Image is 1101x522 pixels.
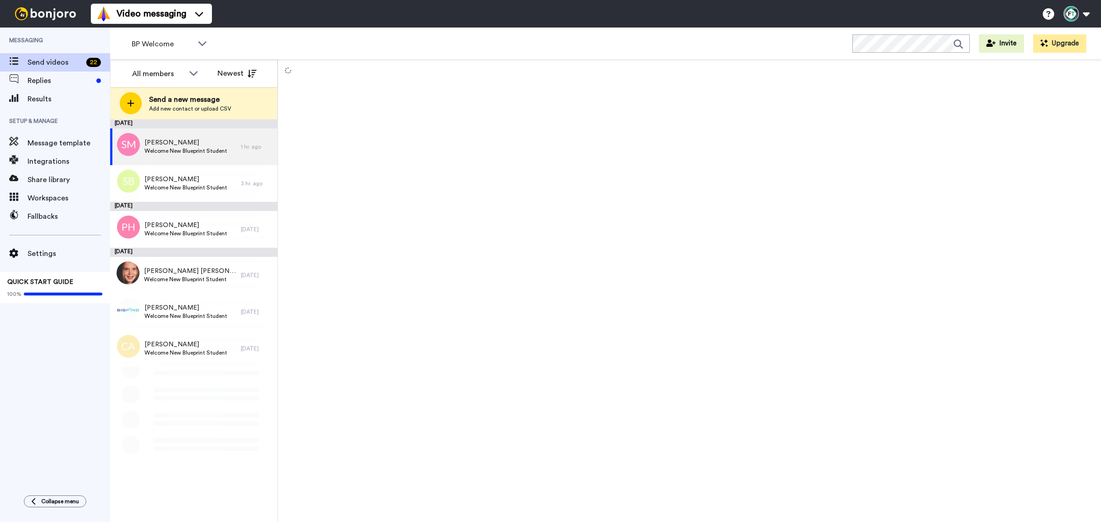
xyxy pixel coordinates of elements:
[145,230,227,237] span: Welcome New Blueprint Student
[979,34,1024,53] button: Invite
[149,94,231,105] span: Send a new message
[117,298,140,321] img: cfffce52-0f3b-4952-adbb-5b9f83cce609.png
[132,39,193,50] span: BP Welcome
[241,226,273,233] div: [DATE]
[241,308,273,316] div: [DATE]
[110,119,278,128] div: [DATE]
[41,498,79,505] span: Collapse menu
[241,180,273,187] div: 3 hr. ago
[149,105,231,112] span: Add new contact or upload CSV
[144,267,236,276] span: [PERSON_NAME] [PERSON_NAME]
[241,345,273,352] div: [DATE]
[1033,34,1086,53] button: Upgrade
[117,133,140,156] img: sm.png
[11,7,80,20] img: bj-logo-header-white.svg
[28,174,110,185] span: Share library
[117,335,140,358] img: ca.png
[110,248,278,257] div: [DATE]
[145,349,227,356] span: Welcome New Blueprint Student
[28,211,110,222] span: Fallbacks
[145,303,227,312] span: [PERSON_NAME]
[132,68,184,79] div: All members
[145,312,227,320] span: Welcome New Blueprint Student
[117,170,140,193] img: sb.png
[86,58,101,67] div: 22
[110,202,278,211] div: [DATE]
[28,57,83,68] span: Send videos
[145,138,227,147] span: [PERSON_NAME]
[28,193,110,204] span: Workspaces
[96,6,111,21] img: vm-color.svg
[145,221,227,230] span: [PERSON_NAME]
[7,290,22,298] span: 100%
[24,495,86,507] button: Collapse menu
[28,94,110,105] span: Results
[117,216,140,239] img: ph.png
[7,279,73,285] span: QUICK START GUIDE
[117,261,139,284] img: 2e36a156-f2fc-44b9-bedb-ad4acbff6ae8.jpg
[144,276,236,283] span: Welcome New Blueprint Student
[145,175,227,184] span: [PERSON_NAME]
[28,75,93,86] span: Replies
[145,184,227,191] span: Welcome New Blueprint Student
[145,340,227,349] span: [PERSON_NAME]
[145,147,227,155] span: Welcome New Blueprint Student
[28,156,110,167] span: Integrations
[241,143,273,150] div: 1 hr. ago
[211,64,263,83] button: Newest
[28,138,110,149] span: Message template
[241,272,273,279] div: [DATE]
[117,7,186,20] span: Video messaging
[28,248,110,259] span: Settings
